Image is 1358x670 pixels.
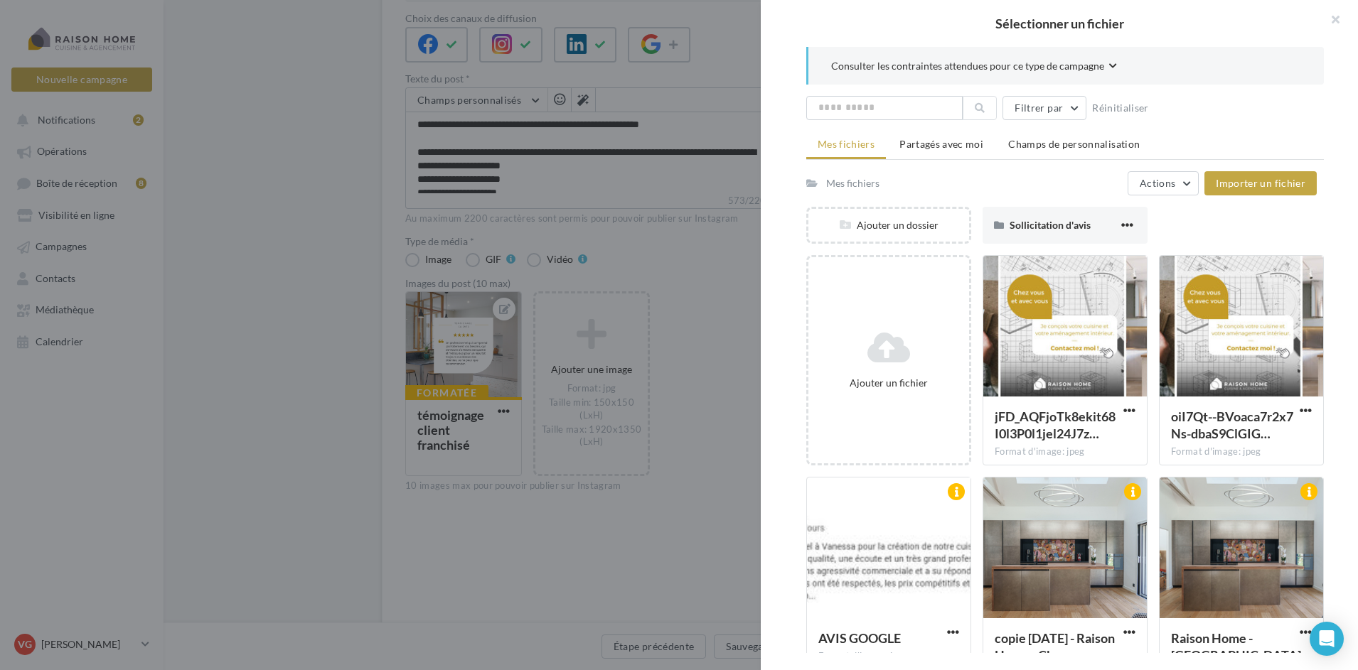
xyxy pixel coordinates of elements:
[831,59,1104,73] span: Consulter les contraintes attendues pour ce type de campagne
[1086,99,1155,117] button: Réinitialiser
[995,409,1116,441] span: jFD_AQFjoTk8ekit68I0l3P0l1jel24J7zUex7b4OQQtallJGr6KWPOpvBAAMW63P4haEVXuA7BO1M9uqQ=s0
[818,650,959,663] div: Format d'image: jpeg
[1310,622,1344,656] div: Open Intercom Messenger
[995,630,1115,663] span: copie 06-02-2025 - Raison Home - Chateaugiron HD-1 - Copie
[814,376,963,390] div: Ajouter un fichier
[1003,96,1086,120] button: Filtrer par
[1171,409,1293,441] span: oiI7Qt--BVoaca7r2x7Ns-dbaS9ClGIGQTROi0BFkkbgDc1RXbUBYmJFowBvfYklDSU0ILh41AWmFYEB=s0
[826,176,880,190] div: Mes fichiers
[818,630,901,646] span: AVIS GOOGLE
[995,445,1135,458] div: Format d'image: jpeg
[1128,171,1199,195] button: Actions
[899,138,983,150] span: Partagés avec moi
[808,218,969,232] div: Ajouter un dossier
[818,138,875,150] span: Mes fichiers
[1140,177,1175,189] span: Actions
[784,17,1335,30] h2: Sélectionner un fichier
[1008,138,1140,150] span: Champs de personnalisation
[1010,219,1091,231] span: Sollicitation d'avis
[1204,171,1317,195] button: Importer un fichier
[831,58,1117,76] button: Consulter les contraintes attendues pour ce type de campagne
[1216,177,1305,189] span: Importer un fichier
[1171,445,1312,458] div: Format d'image: jpeg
